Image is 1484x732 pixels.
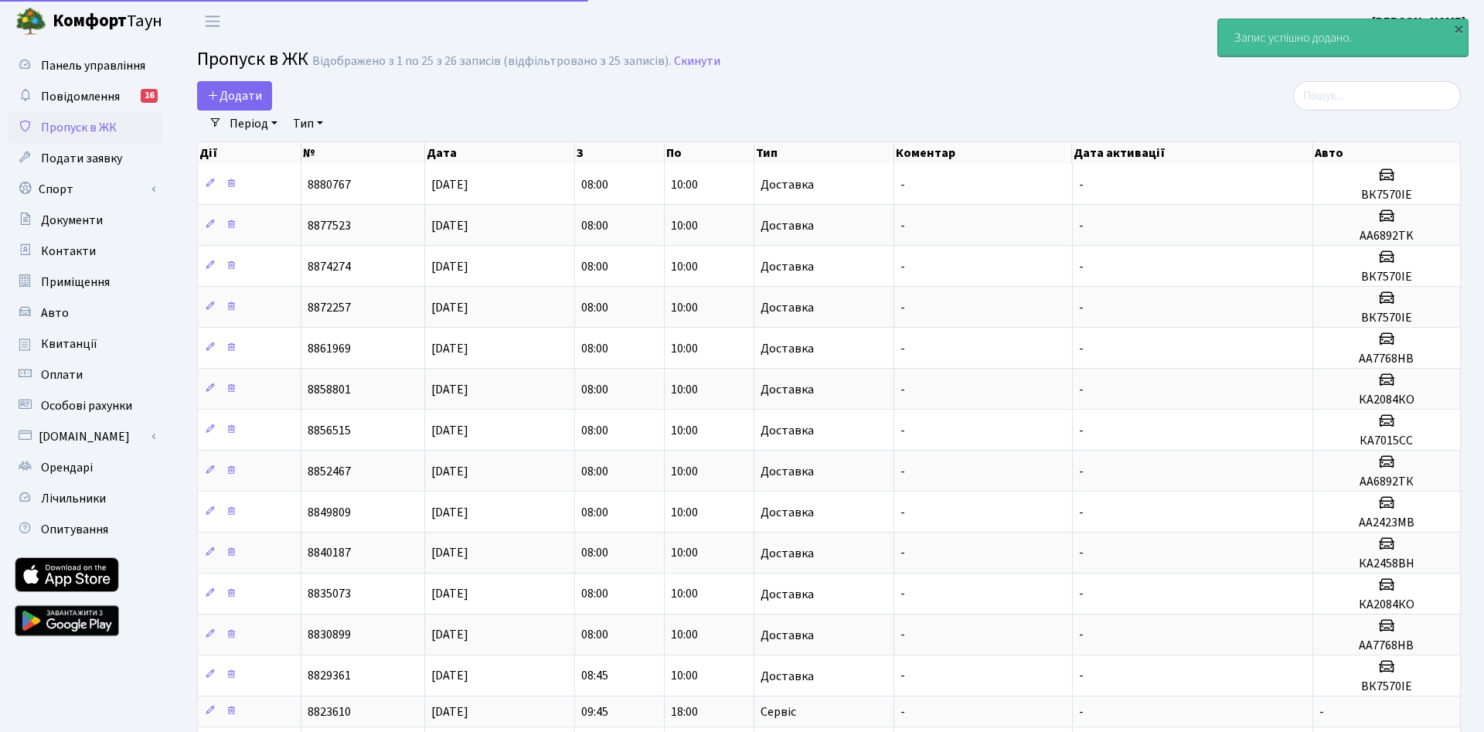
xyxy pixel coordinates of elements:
[900,258,905,275] span: -
[1079,217,1084,234] span: -
[761,179,814,191] span: Доставка
[1319,393,1454,407] h5: КА2084КО
[900,299,905,316] span: -
[198,142,301,164] th: Дії
[431,545,468,562] span: [DATE]
[1451,21,1466,36] div: ×
[197,46,308,73] span: Пропуск в ЖК
[900,627,905,644] span: -
[1319,638,1454,653] h5: АА7768НВ
[308,627,351,644] span: 8830899
[761,670,814,683] span: Доставка
[761,301,814,314] span: Доставка
[1079,668,1084,685] span: -
[671,381,698,398] span: 10:00
[671,217,698,234] span: 10:00
[1319,475,1454,489] h5: АА6892ТК
[8,452,162,483] a: Орендарі
[581,627,608,644] span: 08:00
[761,220,814,232] span: Доставка
[8,359,162,390] a: Оплати
[308,668,351,685] span: 8829361
[581,422,608,439] span: 08:00
[431,627,468,644] span: [DATE]
[581,217,608,234] span: 08:00
[900,381,905,398] span: -
[1079,176,1084,193] span: -
[671,545,698,562] span: 10:00
[761,547,814,560] span: Доставка
[581,340,608,357] span: 08:00
[431,504,468,521] span: [DATE]
[41,366,83,383] span: Оплати
[431,258,468,275] span: [DATE]
[900,463,905,480] span: -
[431,299,468,316] span: [DATE]
[308,422,351,439] span: 8856515
[900,217,905,234] span: -
[900,176,905,193] span: -
[308,703,351,720] span: 8823610
[8,329,162,359] a: Квитанції
[894,142,1073,164] th: Коментар
[223,111,284,137] a: Період
[1079,422,1084,439] span: -
[1079,627,1084,644] span: -
[1319,679,1454,694] h5: ВК7570ІЕ
[1319,598,1454,612] h5: КА2084КО
[754,142,894,164] th: Тип
[8,112,162,143] a: Пропуск в ЖК
[53,9,127,33] b: Комфорт
[41,521,108,538] span: Опитування
[671,627,698,644] span: 10:00
[1319,703,1324,720] span: -
[41,119,117,136] span: Пропуск в ЖК
[1218,19,1468,56] div: Запис успішно додано.
[1079,340,1084,357] span: -
[1079,299,1084,316] span: -
[431,463,468,480] span: [DATE]
[1319,311,1454,325] h5: ВК7570ІЕ
[581,668,608,685] span: 08:45
[671,340,698,357] span: 10:00
[1372,13,1465,30] b: [PERSON_NAME]
[1079,463,1084,480] span: -
[431,340,468,357] span: [DATE]
[1079,504,1084,521] span: -
[581,176,608,193] span: 08:00
[141,89,158,103] div: 16
[41,212,103,229] span: Документи
[581,258,608,275] span: 08:00
[1319,229,1454,243] h5: AA6892TK
[308,545,351,562] span: 8840187
[41,459,93,476] span: Орендарі
[431,586,468,603] span: [DATE]
[761,260,814,273] span: Доставка
[671,586,698,603] span: 10:00
[1319,270,1454,284] h5: ВК7570ІЕ
[581,299,608,316] span: 08:00
[671,504,698,521] span: 10:00
[15,6,46,37] img: logo.png
[431,176,468,193] span: [DATE]
[8,267,162,298] a: Приміщення
[41,150,122,167] span: Подати заявку
[41,243,96,260] span: Контакти
[308,340,351,357] span: 8861969
[207,87,262,104] span: Додати
[287,111,329,137] a: Тип
[761,588,814,601] span: Доставка
[761,424,814,437] span: Доставка
[761,342,814,355] span: Доставка
[1319,188,1454,203] h5: ВК7570ІЕ
[8,390,162,421] a: Особові рахунки
[41,305,69,322] span: Авто
[41,57,145,74] span: Панель управління
[8,483,162,514] a: Лічильники
[581,545,608,562] span: 08:00
[425,142,576,164] th: Дата
[900,586,905,603] span: -
[900,422,905,439] span: -
[575,142,665,164] th: З
[665,142,754,164] th: По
